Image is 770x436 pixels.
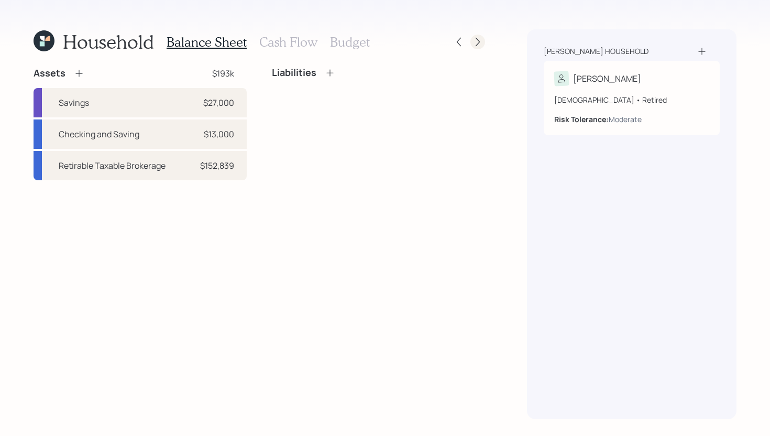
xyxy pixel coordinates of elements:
h4: Liabilities [272,67,316,79]
div: $193k [212,67,234,80]
div: Moderate [609,114,642,125]
div: $152,839 [200,159,234,172]
div: [PERSON_NAME] household [544,46,648,57]
h3: Cash Flow [259,35,317,50]
b: Risk Tolerance: [554,114,609,124]
div: Checking and Saving [59,128,139,140]
div: [DEMOGRAPHIC_DATA] • Retired [554,94,709,105]
h3: Budget [330,35,370,50]
div: Retirable Taxable Brokerage [59,159,166,172]
div: Savings [59,96,89,109]
div: [PERSON_NAME] [573,72,641,85]
h3: Balance Sheet [167,35,247,50]
h1: Household [63,30,154,53]
div: $13,000 [204,128,234,140]
h4: Assets [34,68,65,79]
div: $27,000 [203,96,234,109]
